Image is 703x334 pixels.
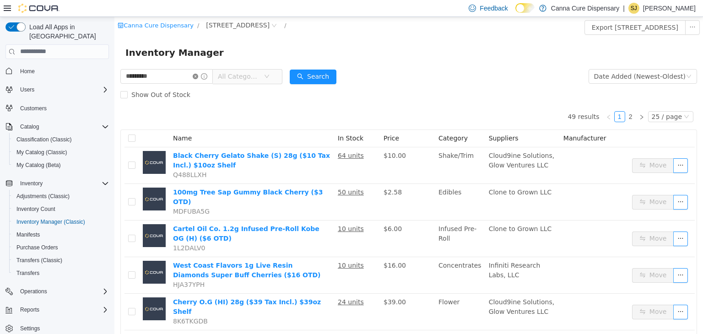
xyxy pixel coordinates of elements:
span: Inventory [16,178,109,189]
button: icon: ellipsis [559,215,573,229]
a: 1 [500,95,510,105]
span: My Catalog (Classic) [16,149,67,156]
button: Users [2,83,113,96]
span: $16.00 [269,245,292,252]
p: Canna Cure Dispensary [551,3,619,14]
button: icon: ellipsis [559,141,573,156]
span: Inventory Manager [11,28,115,43]
a: 100mg Tree Sap Gummy Black Cherry ($3 OTD) [59,172,208,189]
a: Cartel Oil Co. 1.2g Infused Pre-Roll Kobe OG (H) ($6 OTD) [59,208,205,225]
i: icon: shop [3,5,9,11]
div: 25 / page [537,95,568,105]
span: $2.58 [269,172,287,179]
button: icon: ellipsis [571,3,585,18]
span: Load All Apps in [GEOGRAPHIC_DATA] [26,22,109,41]
span: Catalog [16,121,109,132]
div: Date Added (Newest-Oldest) [480,53,571,66]
button: icon: swapMove [518,178,560,193]
a: My Catalog (Beta) [13,160,65,171]
button: Inventory [2,177,113,190]
a: Inventory Count [13,204,59,215]
span: 1L2DALV0 [59,227,91,235]
span: Transfers [16,269,39,277]
button: icon: ellipsis [559,288,573,302]
button: Adjustments (Classic) [9,190,113,203]
span: Catalog [20,123,39,130]
li: 2 [511,94,522,105]
a: Settings [16,323,43,334]
img: 100mg Tree Sap Gummy Black Cherry ($3 OTD) placeholder [28,171,51,194]
span: Inventory Count [13,204,109,215]
i: icon: info-circle [87,56,93,63]
span: Suppliers [374,118,404,125]
button: Catalog [16,121,43,132]
span: Transfers [13,268,109,279]
span: MDFUBA5G [59,191,95,198]
span: Manufacturer [449,118,492,125]
a: Classification (Classic) [13,134,76,145]
button: Transfers [9,267,113,280]
td: Edibles [320,167,371,204]
a: Purchase Orders [13,242,62,253]
li: Next Page [522,94,533,105]
span: Inventory Manager (Classic) [13,216,109,227]
button: Users [16,84,38,95]
button: icon: searchSearch [175,53,222,67]
u: 10 units [223,208,249,215]
span: HJA37YPH [59,264,90,271]
span: Reports [20,306,39,313]
span: Transfers (Classic) [16,257,62,264]
a: Transfers (Classic) [13,255,66,266]
li: 49 results [453,94,485,105]
span: Classification (Classic) [13,134,109,145]
button: Purchase Orders [9,241,113,254]
i: icon: close-circle [78,57,84,62]
span: SJ [631,3,637,14]
a: 2 [511,95,521,105]
a: Manifests [13,229,43,240]
td: Concentrates [320,240,371,277]
p: [PERSON_NAME] [643,3,696,14]
span: My Catalog (Classic) [13,147,109,158]
i: icon: down [569,97,575,103]
span: Show Out of Stock [13,74,80,81]
a: Transfers [13,268,43,279]
button: Classification (Classic) [9,133,113,146]
span: / [83,5,85,12]
span: Operations [20,288,47,295]
span: In Stock [223,118,249,125]
span: Home [16,65,109,77]
span: Customers [16,102,109,114]
button: My Catalog (Classic) [9,146,113,159]
button: icon: ellipsis [559,251,573,266]
span: Cloud9ine Solutions, Glow Ventures LLC [374,135,440,152]
span: Settings [16,323,109,334]
span: Inventory [20,180,43,187]
button: Catalog [2,120,113,133]
span: Settings [20,325,40,332]
button: Inventory Count [9,203,113,215]
a: Adjustments (Classic) [13,191,73,202]
button: icon: swapMove [518,251,560,266]
a: icon: shopCanna Cure Dispensary [3,5,79,12]
span: 8K6TKGDB [59,301,93,308]
img: West Coast Flavors 1g Live Resin Diamonds Super Buff Cherries ($16 OTD) placeholder [28,244,51,267]
span: Price [269,118,285,125]
button: icon: swapMove [518,141,560,156]
span: Infiniti Research Labs, LLC [374,245,426,262]
button: Inventory Manager (Classic) [9,215,113,228]
li: 1 [500,94,511,105]
span: Purchase Orders [16,244,58,251]
u: 64 units [223,135,249,142]
span: Name [59,118,77,125]
span: Q488LLXH [59,154,92,162]
button: icon: swapMove [518,288,560,302]
span: $6.00 [269,208,287,215]
span: Cloud9ine Solutions, Glow Ventures LLC [374,281,440,298]
u: 50 units [223,172,249,179]
a: My Catalog (Classic) [13,147,71,158]
span: Adjustments (Classic) [13,191,109,202]
span: My Catalog (Beta) [16,162,61,169]
span: Manifests [16,231,40,238]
